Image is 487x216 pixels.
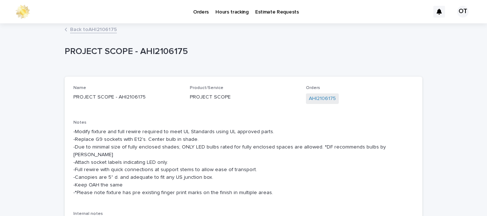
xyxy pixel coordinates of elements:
[15,4,31,19] img: 0ffKfDbyRa2Iv8hnaAqg
[190,93,298,101] p: PROJECT SCOPE
[306,86,320,90] span: Orders
[73,93,181,101] p: PROJECT SCOPE - AHI2106175
[73,120,87,125] span: Notes
[73,212,103,216] span: Internal notes
[457,6,469,18] div: OT
[309,95,336,103] a: AHI2106175
[73,86,86,90] span: Name
[190,86,223,90] span: Product/Service
[70,25,117,33] a: Back toAHI2106175
[73,128,414,196] p: -Modify fixture and full rewire required to meet UL Standards using UL approved parts. -Replace G...
[65,46,419,57] p: PROJECT SCOPE - AHI2106175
